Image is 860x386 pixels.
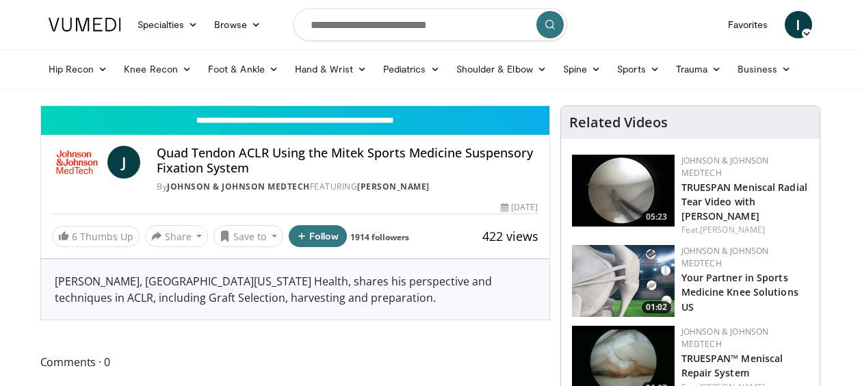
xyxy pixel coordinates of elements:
[785,11,812,38] a: I
[289,225,348,247] button: Follow
[681,271,798,313] a: Your Partner in Sports Medicine Knee Solutions US
[357,181,430,192] a: [PERSON_NAME]
[572,155,675,227] a: 05:23
[720,11,777,38] a: Favorites
[375,55,448,83] a: Pediatrics
[700,224,765,235] a: [PERSON_NAME]
[49,18,121,31] img: VuMedi Logo
[52,226,140,247] a: 6 Thumbs Up
[40,55,116,83] a: Hip Recon
[681,224,809,236] div: Feat.
[206,11,269,38] a: Browse
[609,55,668,83] a: Sports
[107,146,140,179] a: J
[572,245,675,317] a: 01:02
[213,225,283,247] button: Save to
[572,245,675,317] img: 0543fda4-7acd-4b5c-b055-3730b7e439d4.150x105_q85_crop-smart_upscale.jpg
[448,55,555,83] a: Shoulder & Elbow
[681,352,783,379] a: TRUESPAN™ Meniscal Repair System
[116,55,200,83] a: Knee Recon
[668,55,730,83] a: Trauma
[294,8,567,41] input: Search topics, interventions
[157,181,538,193] div: By FEATURING
[145,225,209,247] button: Share
[681,181,807,222] a: TRUESPAN Meniscal Radial Tear Video with [PERSON_NAME]
[642,301,671,313] span: 01:02
[157,146,538,175] h4: Quad Tendon ACLR Using the Mitek Sports Medicine Suspensory Fixation System
[501,201,538,214] div: [DATE]
[52,146,103,179] img: Johnson & Johnson MedTech
[72,230,77,243] span: 6
[200,55,287,83] a: Foot & Ankle
[129,11,207,38] a: Specialties
[569,114,668,131] h4: Related Videos
[40,353,550,371] span: Comments 0
[350,231,409,243] a: 1914 followers
[572,155,675,227] img: a9cbc79c-1ae4-425c-82e8-d1f73baa128b.150x105_q85_crop-smart_upscale.jpg
[287,55,375,83] a: Hand & Wrist
[681,245,769,269] a: Johnson & Johnson MedTech
[555,55,609,83] a: Spine
[681,155,769,179] a: Johnson & Johnson MedTech
[482,228,538,244] span: 422 views
[41,259,549,320] div: [PERSON_NAME], [GEOGRAPHIC_DATA][US_STATE] Health, shares his perspective and techniques in ACLR,...
[642,211,671,223] span: 05:23
[167,181,310,192] a: Johnson & Johnson MedTech
[681,326,769,350] a: Johnson & Johnson MedTech
[729,55,799,83] a: Business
